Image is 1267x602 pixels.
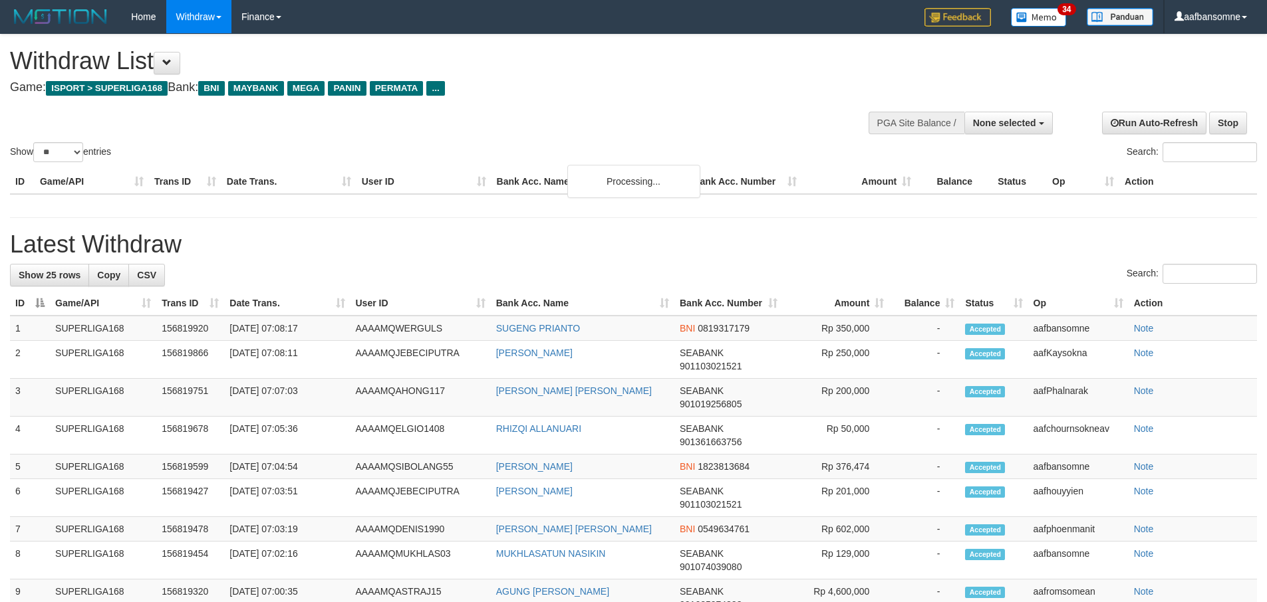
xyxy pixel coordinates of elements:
td: aafchournsokneav [1028,417,1129,454]
a: [PERSON_NAME] [PERSON_NAME] [496,524,652,534]
a: Note [1134,323,1154,334]
td: AAAAMQMUKHLAS03 [351,542,491,579]
a: Note [1134,461,1154,472]
span: BNI [680,323,695,334]
a: [PERSON_NAME] [PERSON_NAME] [496,385,652,396]
th: Bank Acc. Name: activate to sort column ascending [491,291,674,316]
td: - [889,316,960,341]
td: [DATE] 07:05:36 [224,417,350,454]
a: RHIZQI ALLANUARI [496,423,581,434]
span: SEABANK [680,586,724,597]
span: Accepted [965,462,1005,473]
a: [PERSON_NAME] [496,461,573,472]
span: SEABANK [680,385,724,396]
th: Bank Acc. Number [688,169,802,194]
td: 156819678 [156,417,224,454]
img: panduan.png [1087,8,1153,26]
a: Note [1134,486,1154,496]
td: [DATE] 07:08:11 [224,341,350,379]
td: - [889,341,960,379]
td: Rp 376,474 [783,454,889,479]
td: SUPERLIGA168 [50,379,156,417]
td: Rp 250,000 [783,341,889,379]
span: Show 25 rows [19,270,80,280]
td: [DATE] 07:08:17 [224,316,350,341]
td: aafKaysokna [1028,341,1129,379]
span: ... [426,81,444,96]
select: Showentries [33,142,83,162]
td: - [889,517,960,542]
span: Accepted [965,486,1005,498]
th: Amount: activate to sort column ascending [783,291,889,316]
span: Copy 0549634761 to clipboard [698,524,750,534]
span: BNI [198,81,224,96]
th: Trans ID: activate to sort column ascending [156,291,224,316]
img: Button%20Memo.svg [1011,8,1067,27]
h1: Withdraw List [10,48,831,74]
a: Note [1134,548,1154,559]
span: CSV [137,270,156,280]
td: AAAAMQJEBECIPUTRA [351,341,491,379]
span: SEABANK [680,486,724,496]
th: Action [1119,169,1257,194]
img: MOTION_logo.png [10,7,111,27]
span: SEABANK [680,423,724,434]
span: Accepted [965,587,1005,598]
a: Note [1134,586,1154,597]
td: AAAAMQSIBOLANG55 [351,454,491,479]
button: None selected [964,112,1053,134]
label: Search: [1127,264,1257,284]
th: Game/API [35,169,149,194]
th: Balance: activate to sort column ascending [889,291,960,316]
span: Accepted [965,549,1005,560]
td: SUPERLIGA168 [50,454,156,479]
span: Accepted [965,348,1005,359]
th: Bank Acc. Number: activate to sort column ascending [674,291,783,316]
label: Search: [1127,142,1257,162]
th: ID [10,169,35,194]
td: aafPhalnarak [1028,379,1129,417]
td: 1 [10,316,50,341]
td: Rp 201,000 [783,479,889,517]
td: [DATE] 07:02:16 [224,542,350,579]
input: Search: [1163,264,1257,284]
td: 3 [10,379,50,417]
td: [DATE] 07:03:19 [224,517,350,542]
h4: Game: Bank: [10,81,831,94]
th: Trans ID [149,169,221,194]
td: 5 [10,454,50,479]
td: Rp 50,000 [783,417,889,454]
td: Rp 129,000 [783,542,889,579]
a: CSV [128,264,165,286]
span: Copy 901103021521 to clipboard [680,361,742,371]
a: SUGENG PRIANTO [496,323,581,334]
td: - [889,454,960,479]
td: 7 [10,517,50,542]
span: ISPORT > SUPERLIGA168 [46,81,168,96]
td: aafbansomne [1028,542,1129,579]
td: SUPERLIGA168 [50,417,156,454]
td: 6 [10,479,50,517]
th: Game/API: activate to sort column ascending [50,291,156,316]
td: aafbansomne [1028,454,1129,479]
td: - [889,379,960,417]
span: SEABANK [680,548,724,559]
th: Op [1047,169,1119,194]
td: AAAAMQAHONG117 [351,379,491,417]
th: ID: activate to sort column descending [10,291,50,316]
span: MEGA [287,81,325,96]
td: 156819478 [156,517,224,542]
span: Accepted [965,324,1005,335]
td: aafphoenmanit [1028,517,1129,542]
td: AAAAMQDENIS1990 [351,517,491,542]
td: - [889,542,960,579]
span: Accepted [965,524,1005,536]
span: BNI [680,461,695,472]
th: User ID [356,169,492,194]
td: AAAAMQELGIO1408 [351,417,491,454]
span: Accepted [965,386,1005,397]
th: Date Trans. [221,169,356,194]
th: User ID: activate to sort column ascending [351,291,491,316]
a: Note [1134,423,1154,434]
td: AAAAMQJEBECIPUTRA [351,479,491,517]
